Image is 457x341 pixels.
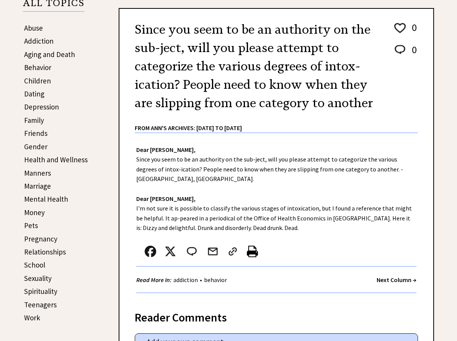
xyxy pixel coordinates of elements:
[377,276,416,284] a: Next Column →
[408,21,417,42] td: 0
[136,146,196,153] strong: Dear [PERSON_NAME],
[24,50,75,59] a: Aging and Death
[136,276,171,284] strong: Read More In:
[24,89,44,98] a: Dating
[24,260,45,269] a: School
[145,246,156,257] img: facebook.png
[24,247,66,256] a: Relationships
[24,129,47,138] a: Friends
[24,142,47,151] a: Gender
[227,246,238,257] img: link_02.png
[24,221,38,230] a: Pets
[24,313,40,322] a: Work
[136,275,229,285] div: •
[119,133,433,301] div: Since you seem to be an authority on the sub-ject, will you please attempt to categorize the vari...
[24,287,57,296] a: Spirituality
[24,194,68,204] a: Mental Health
[202,276,229,284] a: behavior
[24,63,51,72] a: Behavior
[185,246,198,257] img: message_round%202.png
[135,309,418,321] div: Reader Comments
[24,234,57,243] a: Pregnancy
[24,181,51,191] a: Marriage
[24,36,54,46] a: Addiction
[24,168,51,178] a: Manners
[24,274,52,283] a: Sexuality
[24,208,45,217] a: Money
[393,21,407,35] img: heart_outline%201.png
[24,155,88,164] a: Health and Wellness
[24,23,43,33] a: Abuse
[24,300,57,309] a: Teenagers
[171,276,200,284] a: addiction
[136,195,196,202] strong: Dear [PERSON_NAME],
[408,43,417,64] td: 0
[135,112,418,132] div: From Ann's Archives: [DATE] to [DATE]
[207,246,219,257] img: mail.png
[247,246,258,257] img: printer%20icon.png
[165,246,176,257] img: x_small.png
[24,102,59,111] a: Depression
[135,20,380,112] h2: Since you seem to be an authority on the sub-ject, will you please attempt to categorize the vari...
[393,44,407,56] img: message_round%202.png
[24,116,44,125] a: Family
[24,76,51,85] a: Children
